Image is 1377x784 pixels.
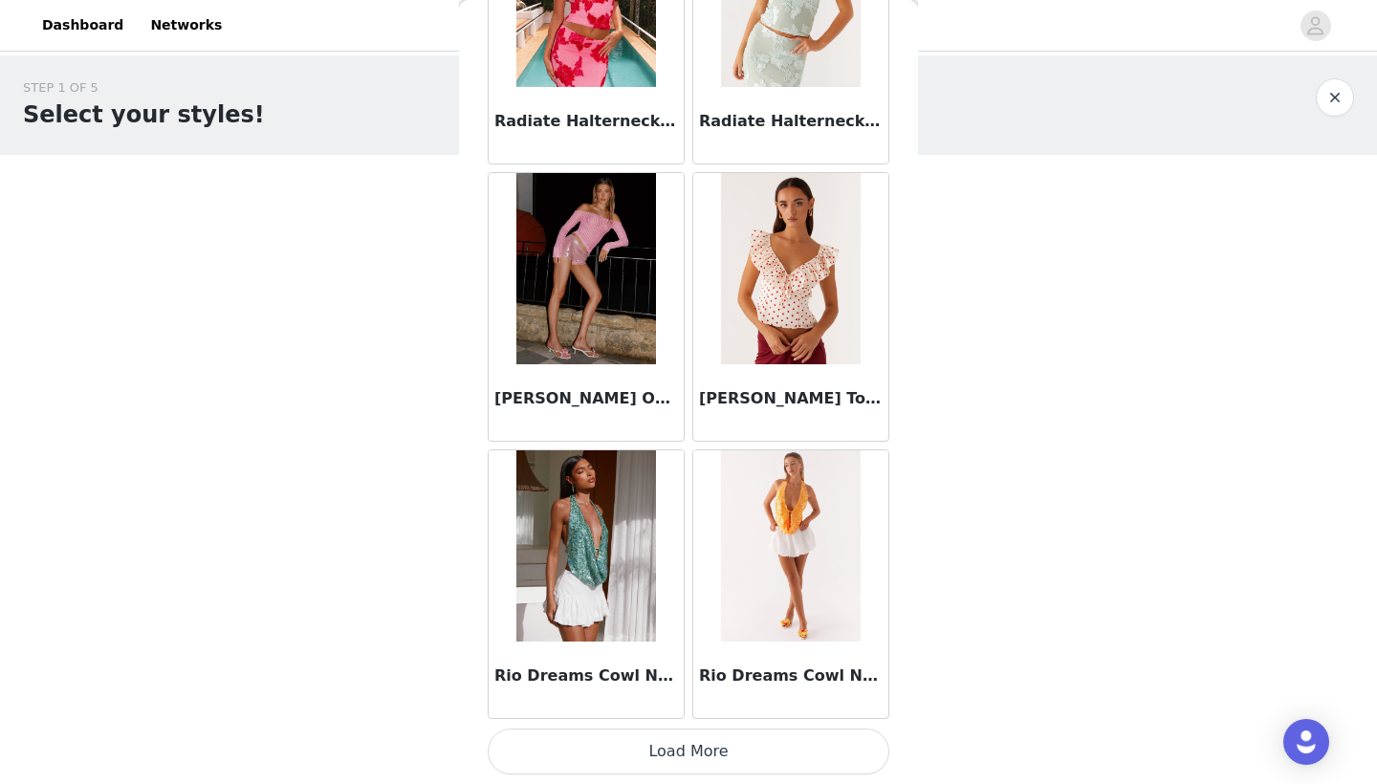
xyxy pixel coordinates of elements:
div: STEP 1 OF 5 [23,78,265,98]
a: Networks [139,4,233,47]
div: Open Intercom Messenger [1283,719,1329,765]
h3: Radiate Halterneck Top - Pink [494,110,678,133]
h3: Rio Dreams Cowl Neck Halter Top - Orange [699,664,883,687]
button: Load More [488,729,889,774]
h3: [PERSON_NAME] Off Shoulder Long Sleeve Top - Pink [494,387,678,410]
h3: [PERSON_NAME] Top - Red Polka Dot [699,387,883,410]
img: Regan Ruffle Top - Red Polka Dot [721,173,860,364]
h1: Select your styles! [23,98,265,132]
a: Dashboard [31,4,135,47]
h3: Radiate Halterneck Top - Sage [699,110,883,133]
img: Rio Dreams Cowl Neck Halter Top - Green [516,450,655,642]
div: avatar [1306,11,1324,41]
img: Rio Dreams Cowl Neck Halter Top - Orange [721,450,860,642]
img: Raquel Off Shoulder Long Sleeve Top - Pink [516,173,655,364]
h3: Rio Dreams Cowl Neck Halter Top - Green [494,664,678,687]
